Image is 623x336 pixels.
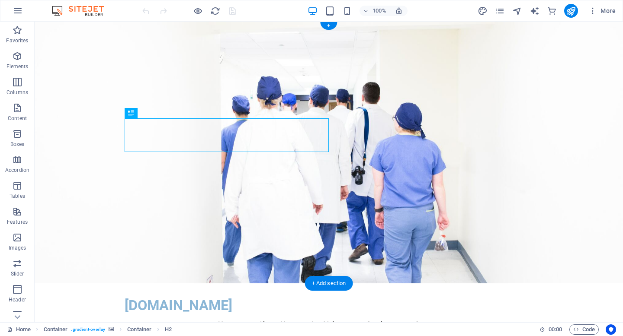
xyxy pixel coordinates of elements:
span: . gradient-overlay [71,324,105,335]
p: Tables [10,193,25,200]
button: reload [210,6,220,16]
i: Pages (Ctrl+Alt+S) [495,6,505,16]
i: Design (Ctrl+Alt+Y) [478,6,488,16]
span: Click to select. Double-click to edit [165,324,172,335]
p: Boxes [10,141,25,148]
p: Columns [6,89,28,96]
i: AI Writer [530,6,540,16]
span: Code [573,324,595,335]
button: Click here to leave preview mode and continue editing [193,6,203,16]
i: On resize automatically adjust zoom level to fit chosen device. [395,7,403,15]
span: More [588,6,616,15]
p: Content [8,115,27,122]
button: navigator [512,6,523,16]
button: text_generator [530,6,540,16]
div: + [320,22,337,30]
button: pages [495,6,505,16]
p: Favorites [6,37,28,44]
p: Accordion [5,167,29,174]
p: Elements [6,63,29,70]
span: Click to select. Double-click to edit [44,324,68,335]
span: 00 00 [549,324,562,335]
i: Reload page [210,6,220,16]
i: This element contains a background [109,327,114,332]
a: Click to cancel selection. Double-click to open Pages [7,324,31,335]
p: Header [9,296,26,303]
button: Code [569,324,599,335]
p: Slider [11,270,24,277]
nav: breadcrumb [44,324,172,335]
h6: 100% [373,6,386,16]
p: Features [7,219,28,225]
p: Images [9,244,26,251]
button: publish [564,4,578,18]
i: Commerce [547,6,557,16]
span: : [555,326,556,333]
div: + Add section [305,276,353,291]
i: Publish [566,6,576,16]
button: Usercentrics [606,324,616,335]
span: Click to select. Double-click to edit [127,324,151,335]
button: commerce [547,6,557,16]
i: Navigator [512,6,522,16]
button: 100% [360,6,390,16]
h6: Session time [540,324,562,335]
button: design [478,6,488,16]
button: More [585,4,619,18]
img: Editor Logo [50,6,115,16]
